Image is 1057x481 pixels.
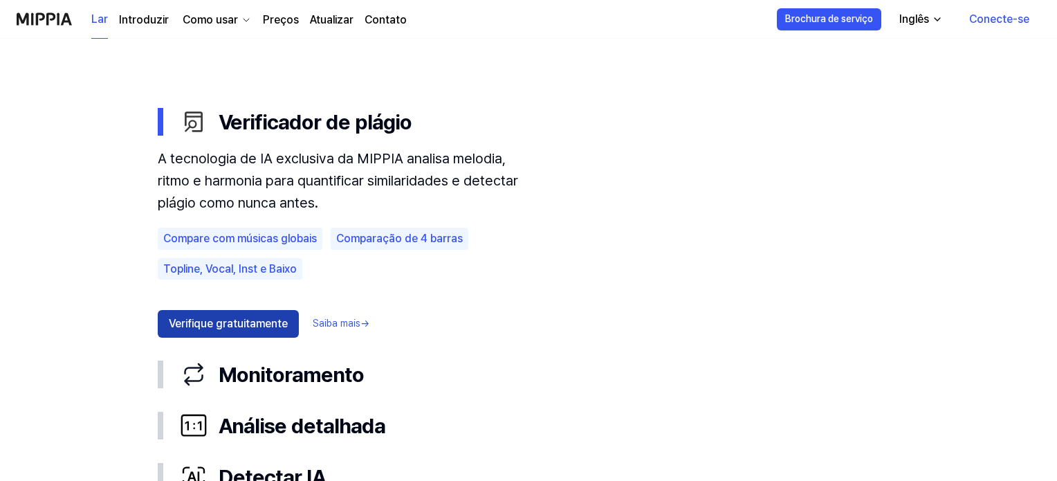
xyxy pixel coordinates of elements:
font: Lar [91,12,108,26]
font: Conecte-se [969,12,1029,26]
a: Saiba mais→ [313,317,369,331]
button: Como usar [180,12,252,28]
a: Preços [263,12,299,28]
font: Monitoramento [219,362,364,387]
font: Saiba mais [313,318,360,329]
font: Introduzir [119,13,169,26]
font: Comparação de 4 barras [336,232,463,245]
button: Inglês [888,6,951,33]
button: Verifique gratuitamente [158,310,299,338]
font: A tecnologia de IA exclusiva da MIPPIA analisa melodia, ritmo e harmonia para quantificar similar... [158,150,518,211]
font: Compare com músicas globais [163,232,317,245]
button: Verificador de plágio [158,96,899,147]
font: Análise detalhada [219,413,385,438]
font: Preços [263,13,299,26]
font: Topline, Vocal, Inst e Baixo [163,262,297,275]
font: Verifique gratuitamente [169,317,288,330]
font: Contato [365,13,407,26]
button: Brochura de serviço [777,8,881,30]
font: Como usar [183,13,238,26]
a: Introduzir [119,12,169,28]
font: Brochura de serviço [785,13,873,24]
a: Contato [365,12,407,28]
font: Inglês [899,12,929,26]
font: → [360,318,369,329]
font: Verificador de plágio [219,109,412,134]
button: Monitoramento [158,349,899,400]
div: Verificador de plágio [158,147,899,349]
button: Análise detalhada [158,400,899,451]
a: Atualizar [310,12,353,28]
font: Atualizar [310,13,353,26]
a: Lar [91,1,108,39]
